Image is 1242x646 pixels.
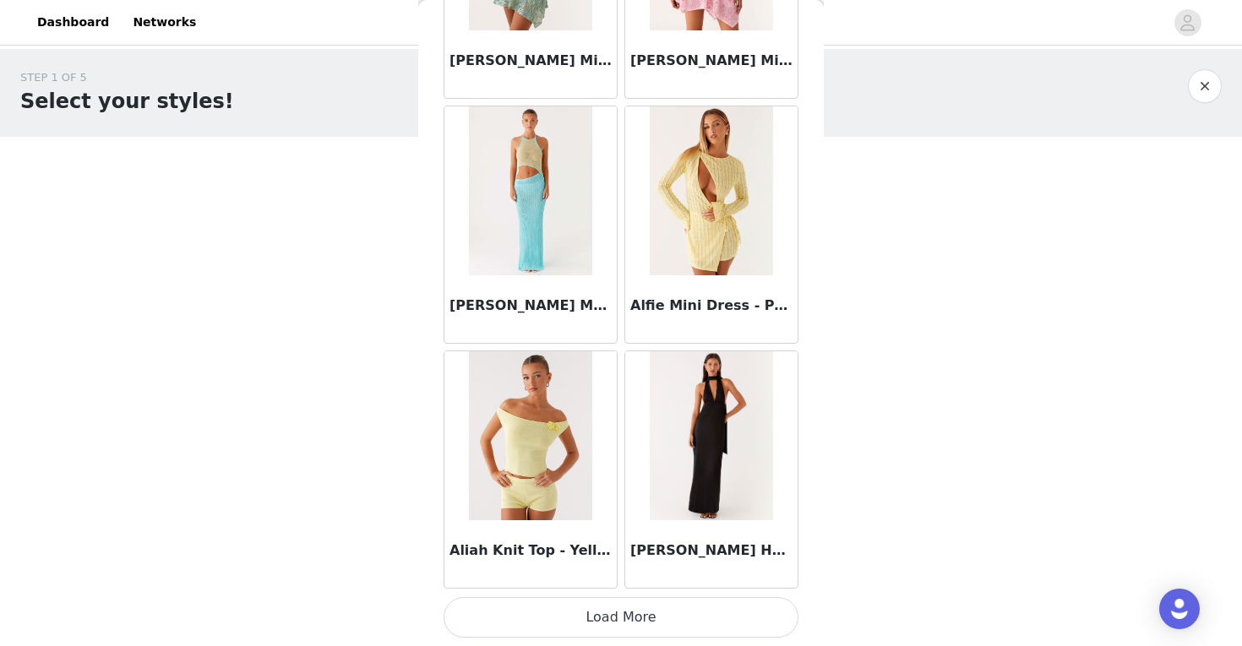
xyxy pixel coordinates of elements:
[630,296,793,316] h3: Alfie Mini Dress - Pastel Yellow
[20,86,234,117] h1: Select your styles!
[469,351,591,520] img: Aliah Knit Top - Yellow
[449,51,612,71] h3: [PERSON_NAME] Mini Dress - Mint
[27,3,119,41] a: Dashboard
[1179,9,1196,36] div: avatar
[449,296,612,316] h3: [PERSON_NAME] Maxi Dress - Multi
[123,3,206,41] a: Networks
[1159,589,1200,629] div: Open Intercom Messenger
[20,69,234,86] div: STEP 1 OF 5
[630,540,793,561] h3: [PERSON_NAME] Halter Maxi Dress - Black
[449,540,612,561] h3: Aliah Knit Top - Yellow
[469,106,591,275] img: Alexia Knit Maxi Dress - Multi
[444,597,798,638] button: Load More
[650,351,773,520] img: Alicia Satin Halter Maxi Dress - Black
[650,106,772,275] img: Alfie Mini Dress - Pastel Yellow
[630,51,793,71] h3: [PERSON_NAME] Mini Dress - Pink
